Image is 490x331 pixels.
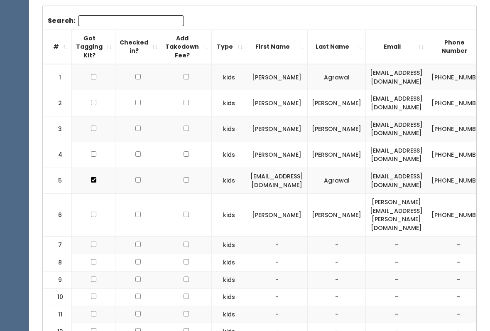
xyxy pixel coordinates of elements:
[308,116,366,142] td: [PERSON_NAME]
[43,306,72,323] td: 11
[366,254,427,271] td: -
[43,116,72,142] td: 3
[427,254,490,271] td: -
[246,289,308,306] td: -
[427,30,490,64] th: Phone Number: activate to sort column ascending
[48,15,184,26] label: Search:
[212,90,246,116] td: kids
[366,237,427,254] td: -
[366,168,427,193] td: [EMAIL_ADDRESS][DOMAIN_NAME]
[366,90,427,116] td: [EMAIL_ADDRESS][DOMAIN_NAME]
[72,30,115,64] th: Got Tagging Kit?: activate to sort column ascending
[366,306,427,323] td: -
[43,289,72,306] td: 10
[308,237,366,254] td: -
[212,289,246,306] td: kids
[246,194,308,237] td: [PERSON_NAME]
[246,254,308,271] td: -
[308,30,366,64] th: Last Name: activate to sort column ascending
[212,142,246,168] td: kids
[246,168,308,193] td: [EMAIL_ADDRESS][DOMAIN_NAME]
[212,306,246,323] td: kids
[43,194,72,237] td: 6
[246,142,308,168] td: [PERSON_NAME]
[308,289,366,306] td: -
[43,254,72,271] td: 8
[308,194,366,237] td: [PERSON_NAME]
[246,64,308,90] td: [PERSON_NAME]
[427,271,490,289] td: -
[366,64,427,90] td: [EMAIL_ADDRESS][DOMAIN_NAME]
[246,237,308,254] td: -
[366,116,427,142] td: [EMAIL_ADDRESS][DOMAIN_NAME]
[308,64,366,90] td: Agrawal
[246,90,308,116] td: [PERSON_NAME]
[78,15,184,26] input: Search:
[246,271,308,289] td: -
[308,254,366,271] td: -
[212,271,246,289] td: kids
[427,168,490,193] td: [PHONE_NUMBER]
[427,306,490,323] td: -
[115,30,161,64] th: Checked in?: activate to sort column ascending
[308,306,366,323] td: -
[43,237,72,254] td: 7
[366,30,427,64] th: Email: activate to sort column ascending
[427,116,490,142] td: [PHONE_NUMBER]
[212,237,246,254] td: kids
[212,254,246,271] td: kids
[308,90,366,116] td: [PERSON_NAME]
[427,64,490,90] td: [PHONE_NUMBER]
[246,116,308,142] td: [PERSON_NAME]
[308,142,366,168] td: [PERSON_NAME]
[212,64,246,90] td: kids
[308,271,366,289] td: -
[366,194,427,237] td: [PERSON_NAME][EMAIL_ADDRESS][PERSON_NAME][DOMAIN_NAME]
[246,30,308,64] th: First Name: activate to sort column ascending
[427,90,490,116] td: [PHONE_NUMBER]
[212,116,246,142] td: kids
[43,30,72,64] th: #: activate to sort column descending
[427,142,490,168] td: [PHONE_NUMBER]
[246,306,308,323] td: -
[43,64,72,90] td: 1
[43,168,72,193] td: 5
[43,142,72,168] td: 4
[161,30,212,64] th: Add Takedown Fee?: activate to sort column ascending
[427,237,490,254] td: -
[427,194,490,237] td: [PHONE_NUMBER]
[43,90,72,116] td: 2
[308,168,366,193] td: Agrawal
[366,142,427,168] td: [EMAIL_ADDRESS][DOMAIN_NAME]
[366,271,427,289] td: -
[43,271,72,289] td: 9
[212,168,246,193] td: kids
[212,30,246,64] th: Type: activate to sort column ascending
[427,289,490,306] td: -
[366,289,427,306] td: -
[212,194,246,237] td: kids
